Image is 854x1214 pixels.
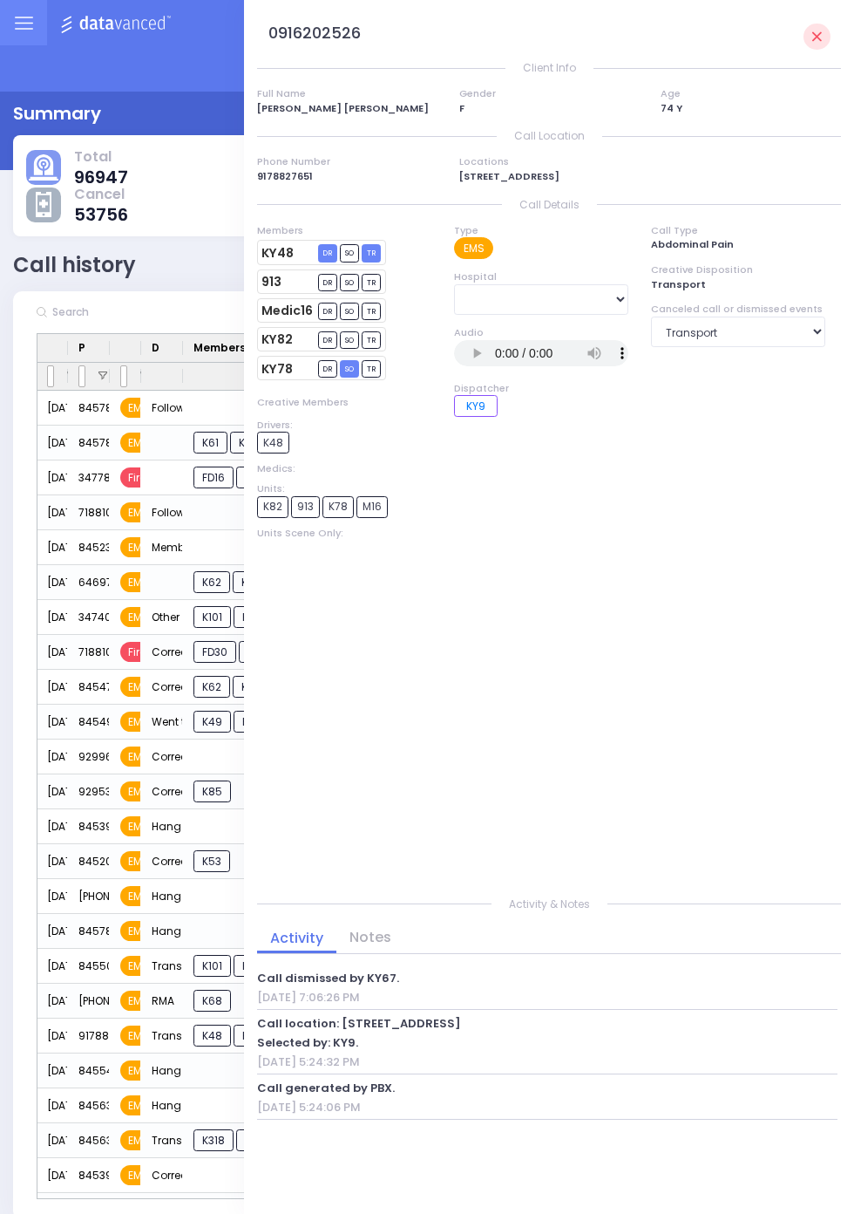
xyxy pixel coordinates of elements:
[141,879,183,914] div: Hang up/Wrong Number
[78,1063,139,1078] span: 8455431512
[257,1015,837,1032] div: Call location: [STREET_ADDRESS]
[37,1088,68,1123] div: [DATE] 5:11:50 PM
[120,781,157,801] span: EMS
[193,1129,234,1151] span: K318
[318,331,337,349] span: DR
[336,927,404,947] a: Notes
[141,1158,183,1193] div: Corrected
[37,426,68,460] div: [DATE] 9:09:06 PM
[37,949,68,984] div: [DATE] 5:42:11 PM
[193,340,246,356] span: Members
[120,816,157,836] span: EMS
[193,432,227,454] span: K61
[120,642,153,662] span: Fire
[257,989,837,1006] div: [DATE] 7:06:26 PM
[141,670,183,705] div: Corrected
[37,740,68,774] div: [DATE] 7:28:52 PM
[239,641,279,663] span: FD16
[362,360,381,378] span: TR
[234,606,271,628] span: K60
[193,571,230,593] span: K62
[193,641,236,663] span: FD30
[454,381,629,396] div: Dispatcher
[141,1019,183,1054] div: Transport
[257,928,336,948] a: Activity
[78,435,139,450] span: 8457810134
[120,991,157,1011] span: EMS
[234,1025,270,1047] span: K82
[120,677,157,697] span: EMS
[261,363,293,376] a: KY78
[120,921,157,941] span: EMS
[193,467,234,488] span: FD16
[257,481,432,496] div: Units:
[193,850,230,872] span: K53
[193,606,231,628] span: K101
[120,1026,157,1046] span: EMS
[454,269,629,284] div: Hospital
[37,1019,68,1054] div: [DATE] 5:24:06 PM
[459,101,640,116] div: F
[234,711,267,733] span: K71
[37,391,68,426] div: [DATE] 9:10:26 PM
[261,247,294,260] a: KY48
[120,886,157,906] span: EMS
[78,505,139,520] span: 7188100893
[257,897,841,912] p: Activity & Notes
[356,496,388,518] div: M16
[230,432,260,454] span: K2
[318,274,337,291] span: DR
[193,781,231,802] span: K85
[120,537,157,557] span: EMS
[141,1123,183,1158] div: Transport
[78,819,146,834] span: 8453959423
[78,1028,139,1043] span: 9178827651
[257,461,432,476] div: Medics:
[459,154,841,169] div: Locations
[141,844,183,879] div: Corrected
[78,679,146,694] span: 8454792682
[257,970,837,986] div: Call dismissed by KY67.
[141,914,183,949] div: Hang up/Wrong Number
[37,460,68,495] div: [DATE] 8:59:14 PM
[454,223,629,238] div: Type
[120,365,127,387] input: Type Filter Input
[78,784,145,799] span: 9295392308
[141,1088,183,1123] div: Hang up/Wrong Number
[257,496,288,518] div: K82
[257,128,841,144] p: Call Location
[318,360,337,378] span: DR
[257,154,437,169] div: Phone Number
[141,530,183,565] div: Member
[651,237,826,252] div: Abdominal Pain
[141,705,183,740] div: Went to doctor
[141,600,183,635] div: Other
[37,844,68,879] div: [DATE] 6:46:23 PM
[257,101,437,116] div: [PERSON_NAME] [PERSON_NAME]
[120,712,157,732] span: EMS
[37,600,68,635] div: [DATE] 8:32:40 PM
[141,495,183,530] div: Follow On [DOMAIN_NAME]
[96,369,110,383] button: Open Filter Menu
[120,433,157,453] span: EMS
[138,369,152,383] button: Open Filter Menu
[340,360,359,378] span: SO
[37,809,68,844] div: [DATE] 6:58:13 PM
[362,331,381,349] span: TR
[78,714,146,729] span: 8454929552
[193,990,231,1012] span: K68
[78,1133,146,1148] span: 8456374040
[257,1054,837,1070] div: [DATE] 5:24:32 PM
[120,502,157,522] span: EMS
[13,249,136,281] div: Call history
[268,24,361,44] h3: 0916202526
[236,467,280,488] span: FD50
[362,303,381,320] span: TR
[257,60,841,76] p: Client Info
[459,169,841,184] div: [STREET_ADDRESS]
[141,949,183,984] div: Transport
[120,467,153,488] span: Fire
[257,395,432,410] div: Creative Members
[291,496,320,518] div: 913
[454,395,498,417] div: KY9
